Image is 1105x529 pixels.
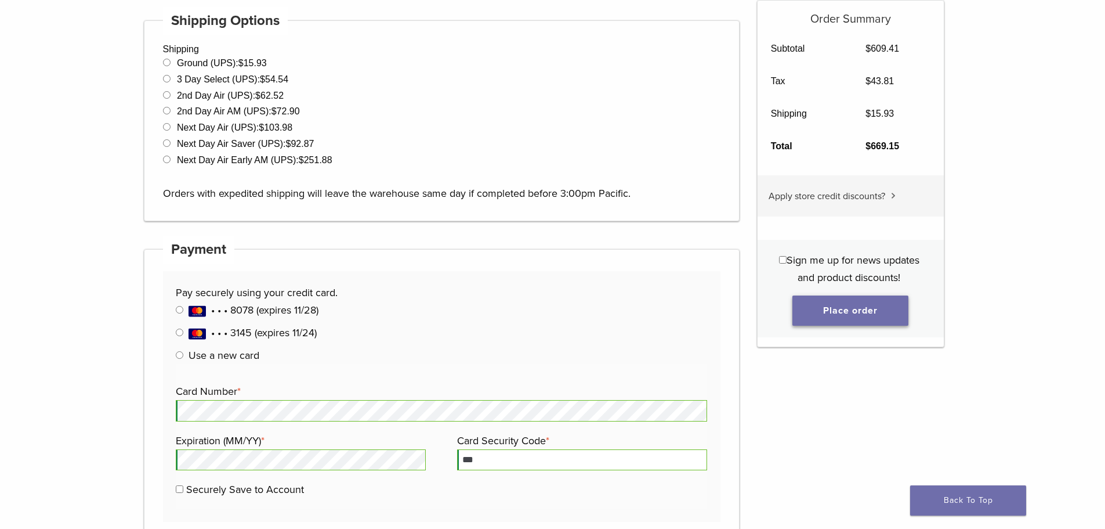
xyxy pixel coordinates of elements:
[865,141,871,151] span: $
[286,139,314,149] bdi: 92.87
[299,155,304,165] span: $
[865,109,894,118] bdi: 15.93
[176,432,423,449] label: Expiration (MM/YY)
[255,91,260,100] span: $
[189,328,206,340] img: MasterCard
[271,106,300,116] bdi: 72.90
[176,284,707,301] p: Pay securely using your credit card.
[299,155,332,165] bdi: 251.88
[758,130,853,163] th: Total
[260,74,265,84] span: $
[163,167,721,202] p: Orders with expedited shipping will leave the warehouse same day if completed before 3:00pm Pacific.
[144,20,740,221] div: Shipping
[779,256,787,264] input: Sign me up for news updates and product discounts!
[891,193,896,199] img: caret.svg
[177,106,300,116] label: 2nd Day Air AM (UPS):
[769,190,885,202] span: Apply store credit discounts?
[758,65,853,98] th: Tax
[260,74,288,84] bdi: 54.54
[758,33,853,65] th: Subtotal
[255,91,284,100] bdi: 62.52
[865,141,899,151] bdi: 669.15
[758,98,853,130] th: Shipping
[865,76,871,86] span: $
[865,44,899,53] bdi: 609.41
[189,305,206,317] img: MasterCard
[163,7,288,35] h4: Shipping Options
[177,155,332,165] label: Next Day Air Early AM (UPS):
[189,326,317,339] span: • • • 3145 (expires 11/24)
[865,109,871,118] span: $
[865,76,894,86] bdi: 43.81
[286,139,291,149] span: $
[792,296,908,326] button: Place order
[186,483,304,496] label: Securely Save to Account
[787,254,919,284] span: Sign me up for news updates and product discounts!
[176,383,704,400] label: Card Number
[865,44,871,53] span: $
[189,304,318,316] span: • • • 8078 (expires 11/28)
[457,432,704,449] label: Card Security Code
[177,123,292,132] label: Next Day Air (UPS):
[238,58,244,68] span: $
[177,91,284,100] label: 2nd Day Air (UPS):
[163,236,235,264] h4: Payment
[271,106,277,116] span: $
[177,58,267,68] label: Ground (UPS):
[177,139,314,149] label: Next Day Air Saver (UPS):
[238,58,267,68] bdi: 15.93
[758,1,944,26] h5: Order Summary
[176,364,707,509] fieldset: Payment Info
[177,74,288,84] label: 3 Day Select (UPS):
[189,349,259,362] label: Use a new card
[259,123,264,132] span: $
[259,123,292,132] bdi: 103.98
[910,485,1026,516] a: Back To Top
